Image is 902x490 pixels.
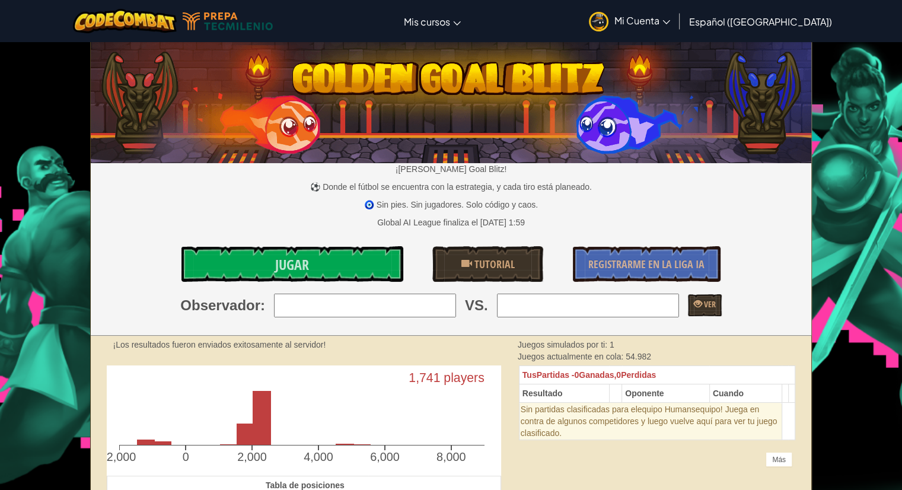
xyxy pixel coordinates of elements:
[436,450,466,463] text: 8,000
[579,370,616,380] font: Ganadas,
[474,257,515,272] font: Tutorial
[183,12,273,30] img: Logotipo de Tecmilenio
[625,389,664,398] font: Oponente
[713,389,744,398] font: Cuando
[689,15,832,28] font: Español ([GEOGRAPHIC_DATA])
[583,2,676,40] a: Mi Cuenta
[113,340,326,349] font: ¡Los resultados fueron enviados exitosamente al servidor!
[396,164,507,174] font: ¡[PERSON_NAME] Goal Blitz!
[180,297,260,313] font: Observador
[103,450,136,463] text: -2,000
[310,182,592,192] font: ⚽ Donde el fútbol se encuentra con la estrategia, y cada tiro está planeado.
[589,12,608,31] img: avatar
[621,370,656,380] font: Perdidas
[398,5,467,37] a: Mis cursos
[521,405,777,438] font: equipo! Juega en contra de algunos competidores y luego vuelve aquí para ver tu juego clasificado.
[704,298,716,310] font: Ver
[537,370,575,380] font: Partidas -
[521,405,638,414] font: Sin partidas clasificadas para el
[683,5,838,37] a: Español ([GEOGRAPHIC_DATA])
[626,352,651,361] font: 54.982
[260,297,265,313] font: :
[610,340,614,349] font: 1
[404,15,450,28] font: Mis cursos
[518,352,623,361] font: Juegos actualmente en cola:
[465,297,488,313] font: VS.
[237,450,267,463] text: 2,000
[275,255,309,274] font: Jugar
[409,371,484,385] text: 1,741 players
[616,370,621,380] font: 0
[73,9,177,33] img: Logotipo de CodeCombat
[91,37,811,163] img: Gol de oro
[364,200,538,209] font: 🧿 Sin pies. Sin jugadores. Solo código y caos.
[183,450,189,463] text: 0
[304,450,333,463] text: 4,000
[518,340,607,349] font: Juegos simulados por ti:
[522,370,537,380] font: Tus
[573,246,721,282] a: Registrarme en la Liga IA
[377,218,525,227] font: Global AI League finaliza el [DATE] 1:59
[588,257,705,272] font: Registrarme en la Liga IA
[614,14,659,27] font: Mi Cuenta
[772,456,786,464] font: Más
[638,405,696,414] font: equipo Humans
[574,370,579,380] font: 0
[266,481,345,490] font: Tabla de posiciones
[522,389,563,398] font: Resultado
[370,450,400,463] text: 6,000
[432,246,543,282] a: Tutorial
